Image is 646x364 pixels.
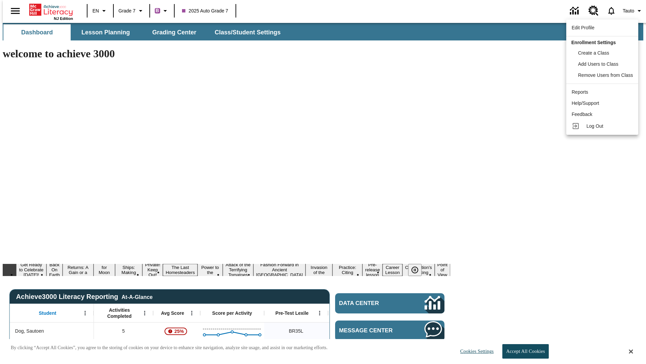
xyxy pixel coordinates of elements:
[11,344,328,351] p: By clicking “Accept All Cookies”, you agree to the storing of cookies on your device to enhance s...
[572,25,595,30] span: Edit Profile
[578,61,618,67] span: Add Users to Class
[578,50,609,56] span: Create a Class
[572,89,588,95] span: Reports
[578,72,633,78] span: Remove Users from Class
[629,348,633,355] button: Close
[502,344,548,359] button: Accept All Cookies
[572,100,599,106] span: Help/Support
[586,123,603,129] span: Log Out
[454,344,496,358] button: Cookies Settings
[572,112,592,117] span: Feedback
[571,40,616,45] span: Enrollment Settings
